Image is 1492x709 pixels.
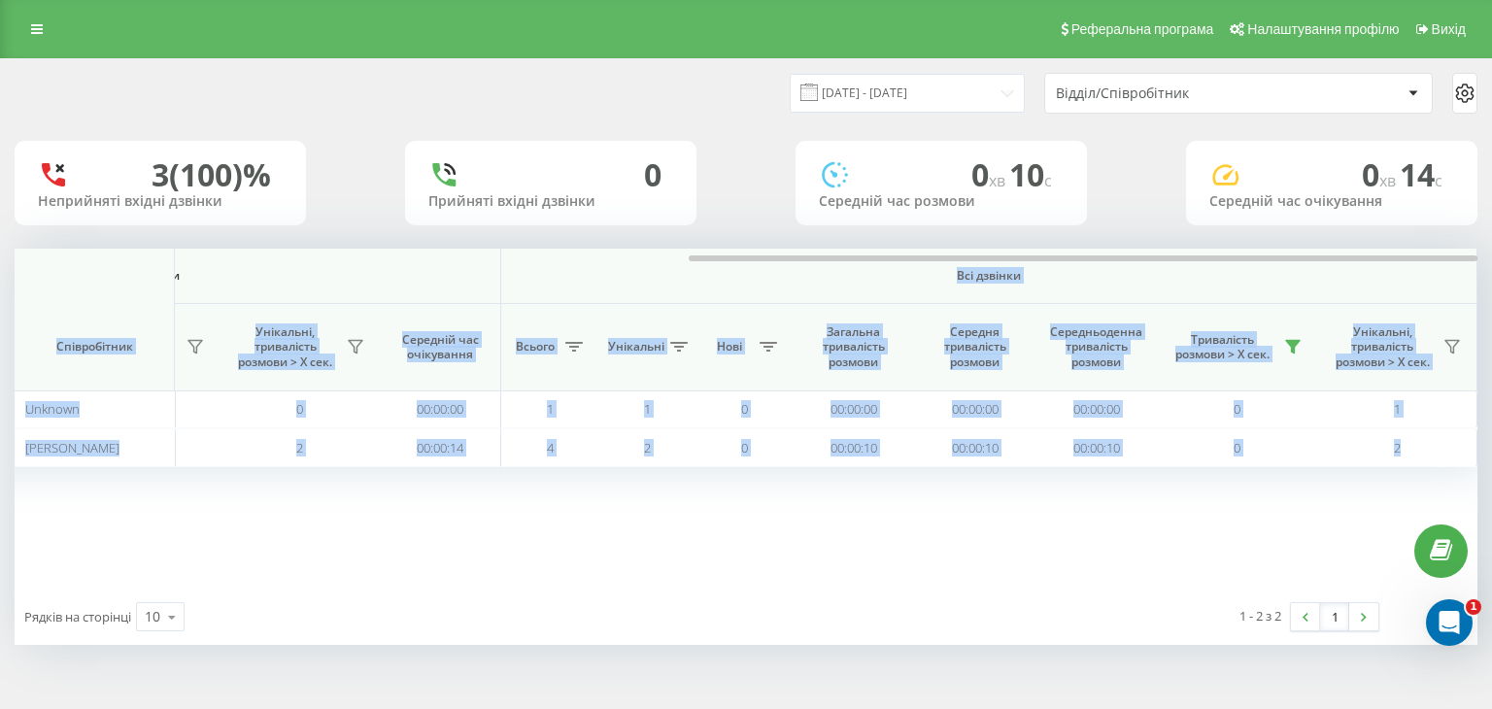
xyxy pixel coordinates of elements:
[1234,400,1240,418] span: 0
[1320,603,1349,630] a: 1
[38,193,283,210] div: Неприйняті вхідні дзвінки
[1466,599,1481,615] span: 1
[24,608,131,625] span: Рядків на сторінці
[547,400,554,418] span: 1
[793,390,914,428] td: 00:00:00
[1035,390,1157,428] td: 00:00:00
[1056,85,1288,102] div: Відділ/Співробітник
[1239,606,1281,625] div: 1 - 2 з 2
[296,400,303,418] span: 0
[741,439,748,456] span: 0
[1247,21,1399,37] span: Налаштування профілю
[1071,21,1214,37] span: Реферальна програма
[989,170,1009,191] span: хв
[1400,153,1442,195] span: 14
[1035,428,1157,466] td: 00:00:10
[1209,193,1454,210] div: Середній час очікування
[705,339,754,354] span: Нові
[644,400,651,418] span: 1
[793,428,914,466] td: 00:00:10
[1167,332,1278,362] span: Тривалість розмови > Х сек.
[1432,21,1466,37] span: Вихід
[971,153,1009,195] span: 0
[1044,170,1052,191] span: c
[511,339,559,354] span: Всього
[25,439,119,456] span: [PERSON_NAME]
[741,400,748,418] span: 0
[428,193,673,210] div: Прийняті вхідні дзвінки
[914,390,1035,428] td: 00:00:00
[380,390,501,428] td: 00:00:00
[152,156,271,193] div: 3 (100)%
[1362,153,1400,195] span: 0
[1050,324,1142,370] span: Середньоденна тривалість розмови
[145,607,160,626] div: 10
[1327,324,1438,370] span: Унікальні, тривалість розмови > Х сек.
[31,339,157,354] span: Співробітник
[1435,170,1442,191] span: c
[807,324,899,370] span: Загальна тривалість розмови
[819,193,1064,210] div: Середній час розмови
[25,400,80,418] span: Unknown
[380,428,501,466] td: 00:00:14
[296,439,303,456] span: 2
[1394,439,1401,456] span: 2
[644,439,651,456] span: 2
[559,268,1419,284] span: Всі дзвінки
[929,324,1021,370] span: Середня тривалість розмови
[394,332,486,362] span: Середній час очікування
[1426,599,1473,646] iframe: Intercom live chat
[1234,439,1240,456] span: 0
[608,339,664,354] span: Унікальні
[547,439,554,456] span: 4
[1009,153,1052,195] span: 10
[1394,400,1401,418] span: 1
[914,428,1035,466] td: 00:00:10
[644,156,661,193] div: 0
[1379,170,1400,191] span: хв
[229,324,341,370] span: Унікальні, тривалість розмови > Х сек.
